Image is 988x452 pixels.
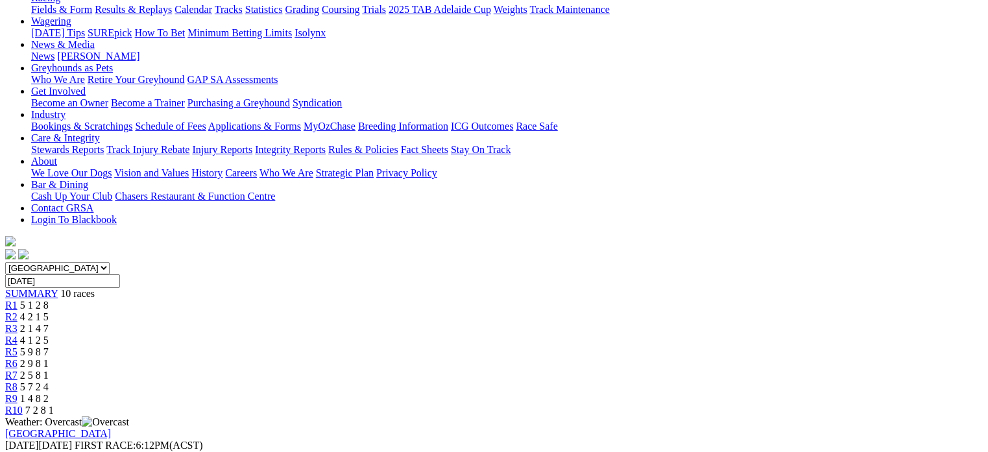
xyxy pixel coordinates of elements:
[31,214,117,225] a: Login To Blackbook
[31,97,108,108] a: Become an Owner
[358,121,448,132] a: Breeding Information
[5,405,23,416] a: R10
[31,97,983,109] div: Get Involved
[295,27,326,38] a: Isolynx
[225,167,257,178] a: Careers
[5,393,18,404] a: R9
[95,4,172,15] a: Results & Replays
[31,202,93,213] a: Contact GRSA
[328,144,398,155] a: Rules & Policies
[31,179,88,190] a: Bar & Dining
[5,335,18,346] a: R4
[31,4,92,15] a: Fields & Form
[5,311,18,322] a: R2
[192,144,252,155] a: Injury Reports
[20,323,49,334] span: 2 1 4 7
[255,144,326,155] a: Integrity Reports
[20,300,49,311] span: 5 1 2 8
[57,51,139,62] a: [PERSON_NAME]
[135,121,206,132] a: Schedule of Fees
[5,370,18,381] span: R7
[293,97,342,108] a: Syndication
[31,156,57,167] a: About
[25,405,54,416] span: 7 2 8 1
[5,300,18,311] a: R1
[20,370,49,381] span: 2 5 8 1
[20,311,49,322] span: 4 2 1 5
[31,167,983,179] div: About
[111,97,185,108] a: Become a Trainer
[389,4,491,15] a: 2025 TAB Adelaide Cup
[5,416,129,427] span: Weather: Overcast
[494,4,527,15] a: Weights
[135,27,186,38] a: How To Bet
[259,167,313,178] a: Who We Are
[215,4,243,15] a: Tracks
[31,191,112,202] a: Cash Up Your Club
[187,27,292,38] a: Minimum Betting Limits
[31,109,66,120] a: Industry
[451,144,511,155] a: Stay On Track
[31,27,85,38] a: [DATE] Tips
[31,39,95,50] a: News & Media
[88,74,185,85] a: Retire Your Greyhound
[5,288,58,299] a: SUMMARY
[191,167,223,178] a: History
[106,144,189,155] a: Track Injury Rebate
[20,346,49,357] span: 5 9 8 7
[114,167,189,178] a: Vision and Values
[31,144,983,156] div: Care & Integrity
[530,4,610,15] a: Track Maintenance
[451,121,513,132] a: ICG Outcomes
[304,121,355,132] a: MyOzChase
[5,440,72,451] span: [DATE]
[31,167,112,178] a: We Love Our Dogs
[20,358,49,369] span: 2 9 8 1
[31,121,132,132] a: Bookings & Scratchings
[187,74,278,85] a: GAP SA Assessments
[5,358,18,369] a: R6
[31,51,54,62] a: News
[322,4,360,15] a: Coursing
[31,121,983,132] div: Industry
[5,428,111,439] a: [GEOGRAPHIC_DATA]
[31,86,86,97] a: Get Involved
[285,4,319,15] a: Grading
[31,27,983,39] div: Wagering
[115,191,275,202] a: Chasers Restaurant & Function Centre
[20,381,49,392] span: 5 7 2 4
[516,121,557,132] a: Race Safe
[88,27,132,38] a: SUREpick
[5,346,18,357] a: R5
[187,97,290,108] a: Purchasing a Greyhound
[362,4,386,15] a: Trials
[5,381,18,392] a: R8
[5,274,120,288] input: Select date
[31,4,983,16] div: Racing
[5,323,18,334] span: R3
[401,144,448,155] a: Fact Sheets
[31,132,100,143] a: Care & Integrity
[75,440,203,451] span: 6:12PM(ACST)
[31,74,85,85] a: Who We Are
[175,4,212,15] a: Calendar
[245,4,283,15] a: Statistics
[20,335,49,346] span: 4 1 2 5
[5,249,16,259] img: facebook.svg
[316,167,374,178] a: Strategic Plan
[31,16,71,27] a: Wagering
[5,236,16,246] img: logo-grsa-white.png
[208,121,301,132] a: Applications & Forms
[75,440,136,451] span: FIRST RACE:
[31,51,983,62] div: News & Media
[18,249,29,259] img: twitter.svg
